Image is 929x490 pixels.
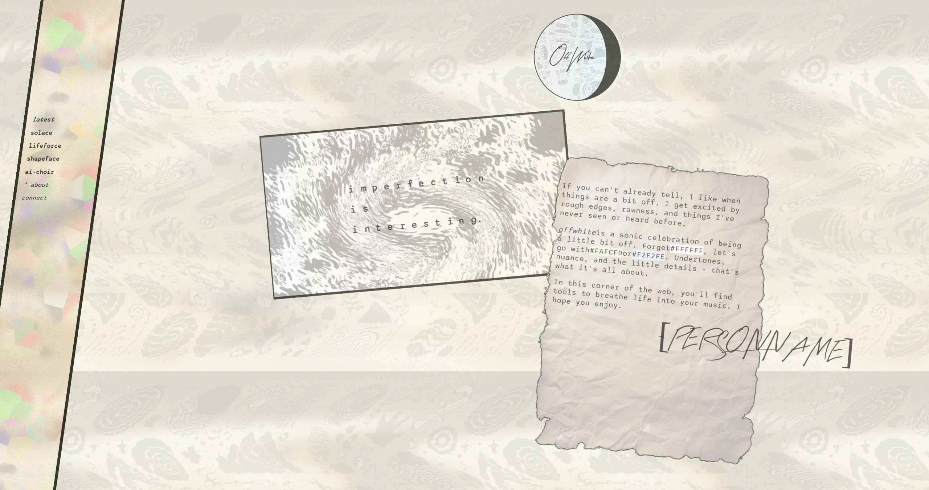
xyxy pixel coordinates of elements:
[441,176,449,187] span: t
[348,184,355,195] span: i
[554,225,746,287] p: is a sonic celebration of being a little bit off. Forget , let's go with or . Undertones, nuance,...
[26,155,60,162] button: shapeface
[631,250,665,262] span: #F2F2FE
[351,224,359,236] span: i
[362,203,368,214] span: s
[360,183,366,194] span: m
[411,219,418,231] span: e
[25,168,55,176] button: ai-choir
[386,221,394,232] span: e
[28,142,62,149] button: lifeforce
[558,225,596,237] span: offwhite
[383,181,390,192] span: e
[371,182,378,193] span: p
[564,328,723,341] p: -[PERSON_NAME]
[670,244,704,256] span: #FFFFFF
[406,178,414,190] span: f
[589,246,623,258] span: #FAFCF0
[549,41,592,74] p: OffWhite
[399,220,406,232] span: r
[478,173,484,184] span: n
[430,177,436,188] span: c
[423,218,429,230] span: s
[30,129,53,136] button: solace
[458,215,465,226] span: n
[434,217,442,228] span: t
[470,214,483,225] span: g.
[559,181,750,234] p: If you can't already tell, I like when things are a bit off. I get excited by rough edges, rawnes...
[349,204,357,215] span: i
[375,222,382,234] span: t
[465,173,472,185] span: o
[21,194,48,202] button: connect
[32,116,55,123] button: latest
[418,178,425,189] span: e
[364,223,369,235] span: n
[396,180,402,191] span: r
[552,277,742,321] p: In this corner of the web, you'll find tools to breathe life into your music. I hope you enjoy.
[454,174,460,186] span: i
[446,216,453,227] span: i
[23,181,49,189] button: * about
